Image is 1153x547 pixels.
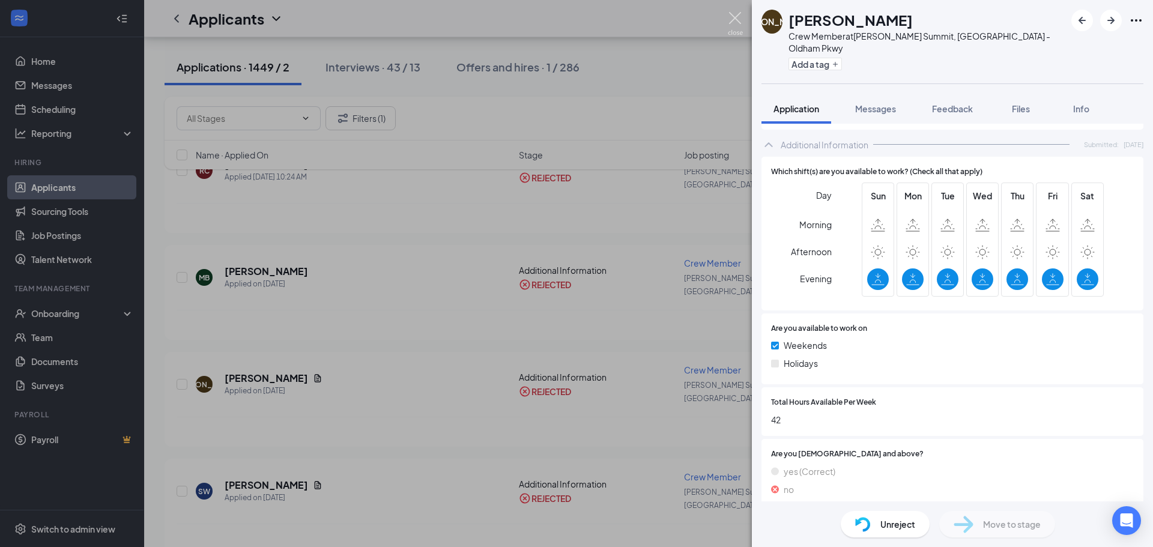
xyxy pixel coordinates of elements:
[1071,10,1093,31] button: ArrowLeftNew
[788,10,913,30] h1: [PERSON_NAME]
[932,103,973,114] span: Feedback
[771,323,867,334] span: Are you available to work on
[1073,103,1089,114] span: Info
[771,413,1134,426] span: 42
[788,58,842,70] button: PlusAdd a tag
[773,103,819,114] span: Application
[972,189,993,202] span: Wed
[771,166,982,178] span: Which shift(s) are you available to work? (Check all that apply)
[1104,13,1118,28] svg: ArrowRight
[1006,189,1028,202] span: Thu
[784,339,827,352] span: Weekends
[1012,103,1030,114] span: Files
[855,103,896,114] span: Messages
[867,189,889,202] span: Sun
[1075,13,1089,28] svg: ArrowLeftNew
[832,61,839,68] svg: Plus
[788,30,1065,54] div: Crew Member at [PERSON_NAME] Summit, [GEOGRAPHIC_DATA] - Oldham Pkwy
[781,139,868,151] div: Additional Information
[784,465,835,478] span: yes (Correct)
[902,189,924,202] span: Mon
[791,241,832,262] span: Afternoon
[880,518,915,531] span: Unreject
[816,189,832,202] span: Day
[737,16,806,28] div: [PERSON_NAME]
[1084,139,1119,150] span: Submitted:
[761,138,776,152] svg: ChevronUp
[1129,13,1143,28] svg: Ellipses
[1077,189,1098,202] span: Sat
[800,268,832,289] span: Evening
[1042,189,1064,202] span: Fri
[771,397,876,408] span: Total Hours Available Per Week
[784,357,818,370] span: Holidays
[1112,506,1141,535] div: Open Intercom Messenger
[1100,10,1122,31] button: ArrowRight
[937,189,958,202] span: Tue
[784,483,794,496] span: no
[799,214,832,235] span: Morning
[771,449,924,460] span: Are you [DEMOGRAPHIC_DATA] and above?
[983,518,1041,531] span: Move to stage
[1124,139,1143,150] span: [DATE]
